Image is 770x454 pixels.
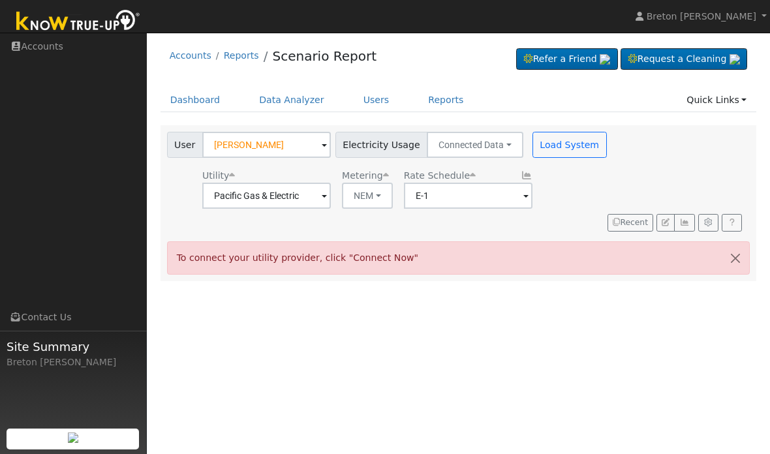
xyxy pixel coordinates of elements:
a: Data Analyzer [249,88,334,112]
img: retrieve [68,432,78,443]
img: Know True-Up [10,7,147,37]
button: Recent [608,214,653,232]
span: User [167,132,203,158]
img: retrieve [600,54,610,65]
button: Settings [698,214,718,232]
button: NEM [342,183,393,209]
span: Alias: None [404,170,476,181]
button: Load System [532,132,607,158]
a: Accounts [170,50,211,61]
a: Reports [224,50,259,61]
button: Edit User [656,214,675,232]
input: Select a User [202,132,331,158]
input: Select a Utility [202,183,331,209]
span: To connect your utility provider, click "Connect Now" [177,252,418,263]
a: Request a Cleaning [621,48,747,70]
img: retrieve [730,54,740,65]
div: Breton [PERSON_NAME] [7,356,140,369]
a: Refer a Friend [516,48,618,70]
button: Multi-Series Graph [674,214,694,232]
div: Utility [202,169,331,183]
a: Users [354,88,399,112]
span: Electricity Usage [335,132,427,158]
a: Scenario Report [272,48,377,64]
div: Metering [342,169,393,183]
button: Close [722,242,749,274]
span: Site Summary [7,338,140,356]
span: Breton [PERSON_NAME] [647,11,756,22]
a: Dashboard [161,88,230,112]
button: Connected Data [427,132,523,158]
a: Quick Links [677,88,756,112]
input: Select a Rate Schedule [404,183,532,209]
a: Reports [418,88,473,112]
a: Help Link [722,214,742,232]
